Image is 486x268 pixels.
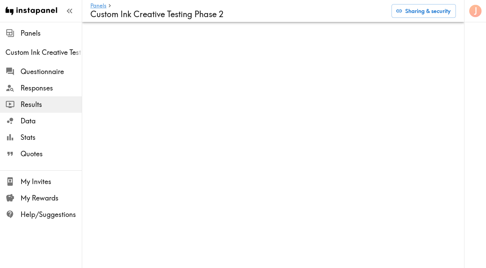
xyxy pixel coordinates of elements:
[21,100,82,109] span: Results
[21,149,82,159] span: Quotes
[21,28,82,38] span: Panels
[474,5,477,17] span: J
[90,3,106,9] a: Panels
[392,4,456,18] button: Sharing & security
[21,133,82,142] span: Stats
[5,48,82,57] span: Custom Ink Creative Testing Phase 2
[469,4,482,18] button: J
[21,116,82,126] span: Data
[21,193,82,203] span: My Rewards
[21,67,82,76] span: Questionnaire
[21,210,82,219] span: Help/Suggestions
[21,83,82,93] span: Responses
[90,9,386,19] h4: Custom Ink Creative Testing Phase 2
[21,177,82,186] span: My Invites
